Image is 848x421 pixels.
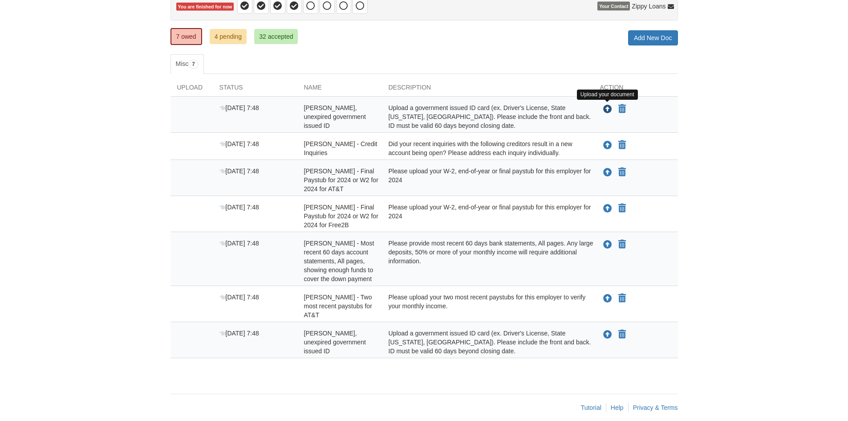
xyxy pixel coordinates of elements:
[210,29,247,44] a: 4 pending
[597,2,630,11] span: Your Contact
[382,139,593,157] div: Did your recent inquiries with the following creditors result in a new account being open? Please...
[611,404,624,411] a: Help
[304,168,378,192] span: [PERSON_NAME] - Final Paystub for 2024 or W2 for 2024 for AT&T
[602,239,613,250] button: Upload Peterson Billy - Most recent 60 days account statements, All pages, showing enough funds t...
[602,329,613,340] button: Upload Peterson Billy - Valid, unexpired government issued ID
[382,293,593,319] div: Please upload your two most recent paystubs for this employer to verify your monthly income.
[219,240,259,247] span: [DATE] 7:48
[297,83,382,96] div: Name
[617,203,627,214] button: Declare Peterson Billy - Final Paystub for 2024 or W2 for 2024 for Free2B not applicable
[632,2,665,11] span: Zippy Loans
[581,404,601,411] a: Tutorial
[304,204,378,229] span: [PERSON_NAME] - Final Paystub for 2024 or W2 for 2024 for Free2B
[382,103,593,130] div: Upload a government issued ID card (ex. Driver's License, State [US_STATE], [GEOGRAPHIC_DATA]). P...
[170,54,204,74] a: Misc
[382,83,593,96] div: Description
[382,329,593,356] div: Upload a government issued ID card (ex. Driver's License, State [US_STATE], [GEOGRAPHIC_DATA]). P...
[219,330,259,337] span: [DATE] 7:48
[602,139,613,151] button: Upload Peterson Billy - Credit Inquiries
[628,30,678,45] a: Add New Doc
[219,104,259,111] span: [DATE] 7:48
[304,140,377,156] span: [PERSON_NAME] - Credit Inquiries
[593,83,678,96] div: Action
[304,330,366,355] span: [PERSON_NAME], unexpired government issued ID
[170,83,213,96] div: Upload
[188,60,199,69] span: 7
[602,293,613,304] button: Upload Peterson Billy - Two most recent paystubs for AT&T
[602,167,613,178] button: Upload Peterson Billy - Final Paystub for 2024 or W2 for 2024 for AT&T
[617,104,627,114] button: Declare Jahna Yuhn - Valid, unexpired government issued ID not applicable
[304,104,366,129] span: [PERSON_NAME], unexpired government issued ID
[617,329,627,340] button: Declare Peterson Billy - Valid, unexpired government issued ID not applicable
[617,167,627,178] button: Declare Peterson Billy - Final Paystub for 2024 or W2 for 2024 for AT&T not applicable
[176,3,234,11] span: You are finished for now
[382,167,593,193] div: Please upload your W-2, end-of-year or final paystub for this employer for 2024
[219,140,259,147] span: [DATE] 7:48
[254,29,298,44] a: 32 accepted
[602,103,613,115] button: Upload Jahna Yuhn - Valid, unexpired government issued ID
[617,239,627,250] button: Declare Peterson Billy - Most recent 60 days account statements, All pages, showing enough funds ...
[213,83,297,96] div: Status
[617,293,627,304] button: Declare Peterson Billy - Two most recent paystubs for AT&T not applicable
[602,203,613,214] button: Upload Peterson Billy - Final Paystub for 2024 or W2 for 2024 for Free2B
[219,204,259,211] span: [DATE] 7:48
[219,168,259,175] span: [DATE] 7:48
[617,140,627,151] button: Declare Peterson Billy - Credit Inquiries not applicable
[382,203,593,229] div: Please upload your W-2, end-of-year or final paystub for this employer for 2024
[633,404,678,411] a: Privacy & Terms
[382,239,593,283] div: Please provide most recent 60 days bank statements, All pages. Any large deposits, 50% or more of...
[219,294,259,301] span: [DATE] 7:48
[577,90,638,100] div: Upload your document
[170,28,202,45] a: 7 owed
[304,240,374,282] span: [PERSON_NAME] - Most recent 60 days account statements, All pages, showing enough funds to cover ...
[304,294,372,319] span: [PERSON_NAME] - Two most recent paystubs for AT&T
